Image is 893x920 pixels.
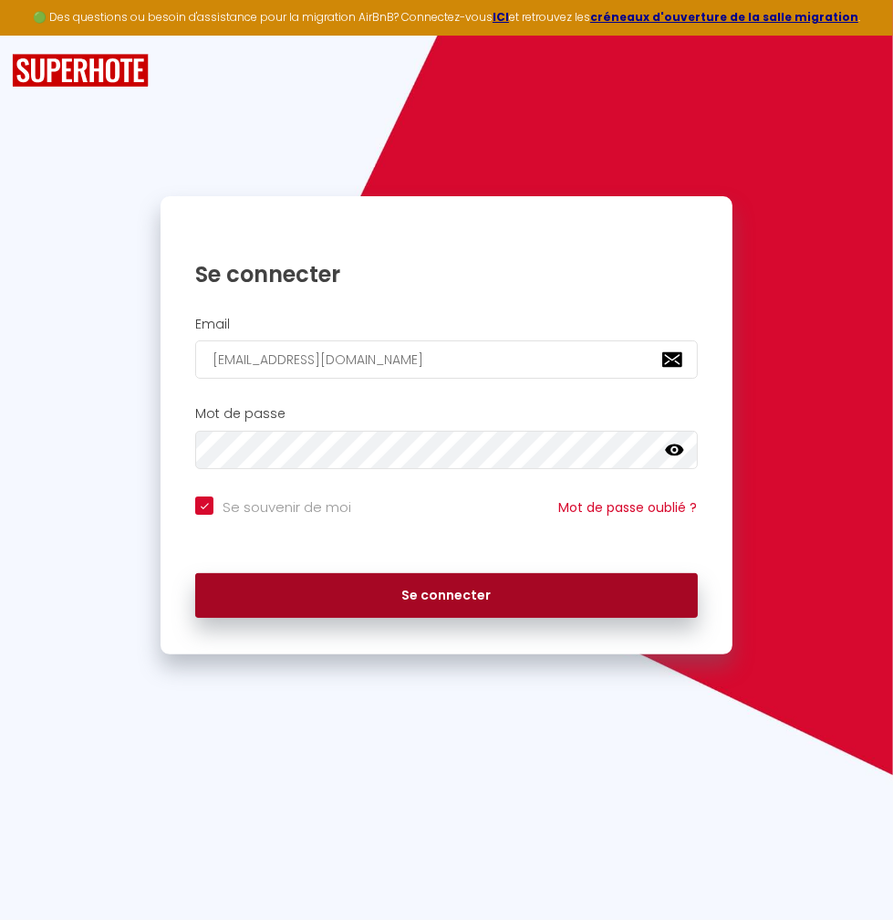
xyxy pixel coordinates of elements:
h1: Se connecter [195,260,697,288]
a: ICI [493,9,509,25]
input: Ton Email [195,340,697,379]
button: Ouvrir le widget de chat LiveChat [15,7,69,62]
img: SuperHote logo [12,54,149,88]
h2: Email [195,317,697,332]
button: Se connecter [195,573,697,619]
a: Mot de passe oublié ? [559,498,698,517]
a: créneaux d'ouverture de la salle migration [590,9,858,25]
h2: Mot de passe [195,406,697,422]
